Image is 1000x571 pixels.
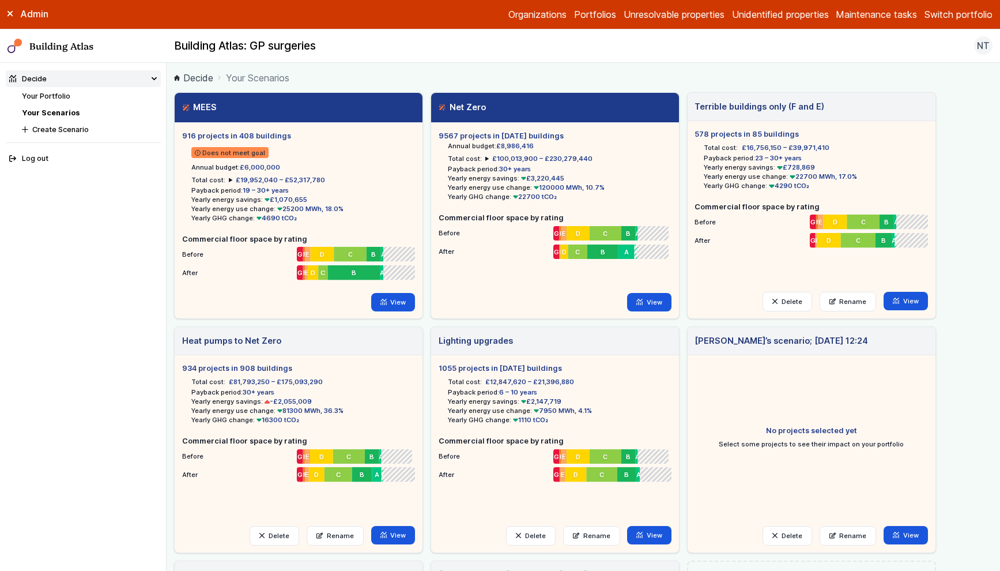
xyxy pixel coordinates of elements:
[605,452,609,461] span: C
[191,415,415,425] li: Yearly GHG change:
[628,452,632,461] span: B
[448,192,671,201] li: Yearly GHG change:
[499,388,537,396] span: 6 – 10 years
[574,7,616,21] a: Portfolios
[561,470,565,479] span: E
[496,142,534,150] span: £8,986,416
[894,217,896,227] span: A
[695,201,927,212] h5: Commercial floor space by rating
[511,193,557,201] span: 22700 tCO₂
[492,155,593,163] span: £100,013,900 – £230,279,440
[554,228,559,238] span: G
[439,465,671,480] li: After
[191,204,415,213] li: Yearly energy use change:
[554,247,559,256] span: G
[448,388,671,397] li: Payback period:
[974,36,993,55] button: NT
[627,293,671,311] a: View
[560,228,561,238] span: F
[602,247,606,256] span: B
[485,377,574,386] span: £12,847,620 – £21,396,880
[439,363,671,374] h5: 1055 projects in [DATE] buildings
[226,71,289,85] span: Your Scenarios
[250,526,299,546] button: Delete
[191,175,225,185] h6: Total cost:
[439,435,671,446] h5: Commercial floor space by rating
[321,268,326,277] span: C
[884,292,928,310] a: View
[818,217,822,227] span: E
[439,224,671,239] li: Before
[624,470,629,479] span: B
[174,71,213,85] a: Decide
[636,470,640,479] span: A
[298,470,303,479] span: G
[563,228,567,238] span: E
[182,447,415,462] li: Before
[511,416,549,424] span: 1110 tCO₂
[381,250,383,259] span: A
[605,228,609,238] span: C
[303,452,305,461] span: F
[767,182,809,190] span: 4290 tCO₂
[775,163,815,171] span: £728,869
[439,242,671,257] li: After
[303,250,305,259] span: F
[22,108,80,117] a: Your Scenarios
[306,250,310,259] span: E
[895,236,896,245] span: A+
[191,377,225,386] h6: Total cost:
[439,130,671,141] h5: 9567 projects in [DATE] buildings
[532,183,605,191] span: 120000 MWh, 10.7%
[763,292,812,311] button: Delete
[182,245,415,260] li: Before
[298,268,303,277] span: G
[704,153,927,163] li: Payback period:
[704,181,927,190] li: Yearly GHG change:
[836,7,917,21] a: Maintenance tasks
[637,452,640,461] span: A
[348,250,353,259] span: C
[229,175,325,185] summary: £19,952,040 – £52,317,780
[560,247,561,256] span: E
[276,205,344,213] span: 25200 MWh, 18.0%
[7,39,22,54] img: main-0bbd2752.svg
[563,452,567,461] span: E
[236,176,325,184] span: £19,952,040 – £52,317,780
[599,470,604,479] span: C
[448,164,671,174] li: Payback period:
[881,236,886,245] span: B
[371,526,416,544] a: View
[855,236,860,245] span: C
[695,212,927,227] li: Before
[372,452,376,461] span: B
[191,406,415,415] li: Yearly energy use change:
[560,452,561,461] span: F
[243,186,289,194] span: 19 – 30+ years
[182,435,415,446] h5: Commercial floor space by rating
[977,39,990,52] span: NT
[371,293,416,311] a: View
[576,228,581,238] span: D
[816,217,818,227] span: F
[448,154,482,163] h6: Total cost:
[833,217,837,227] span: D
[320,250,324,259] span: D
[448,174,671,183] li: Yearly energy savings:
[810,236,815,245] span: G
[303,470,305,479] span: F
[191,213,415,223] li: Yearly GHG change:
[381,452,383,461] span: A
[448,406,671,415] li: Yearly energy use change:
[820,526,877,546] a: Rename
[182,465,415,480] li: After
[6,70,161,87] summary: Decide
[448,397,671,406] li: Yearly energy savings:
[861,217,865,227] span: C
[485,154,593,163] summary: £100,013,900 – £230,279,440
[382,470,384,479] span: A+
[519,397,562,405] span: £2,147,719
[628,228,632,238] span: B
[306,452,310,461] span: E
[695,231,927,246] li: After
